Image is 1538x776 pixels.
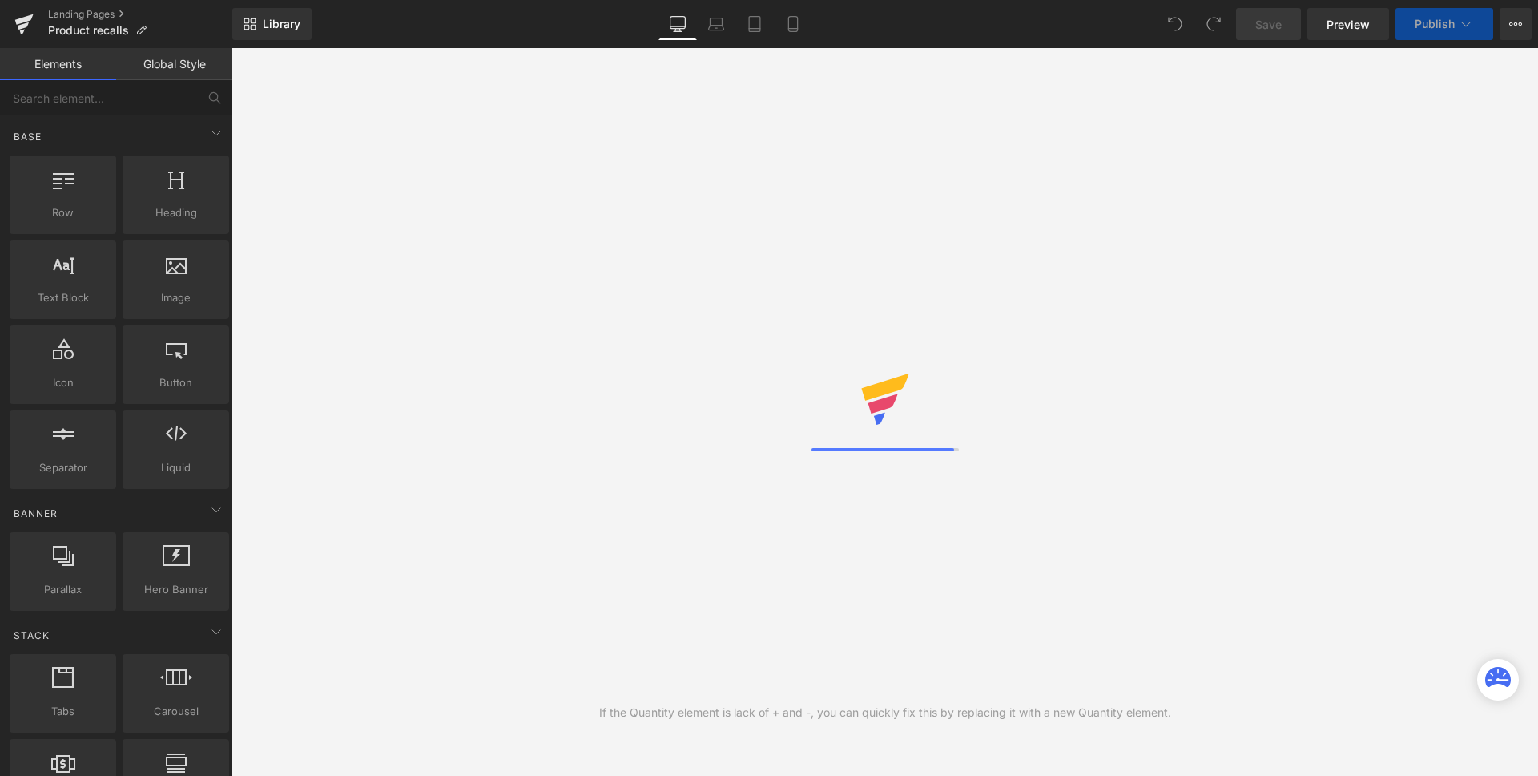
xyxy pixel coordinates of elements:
a: Landing Pages [48,8,232,21]
span: Base [12,129,43,144]
span: Product recalls [48,24,129,37]
a: Mobile [774,8,812,40]
span: Liquid [127,459,224,476]
span: Parallax [14,581,111,598]
span: Hero Banner [127,581,224,598]
span: Button [127,374,224,391]
button: Publish [1395,8,1493,40]
button: Redo [1198,8,1230,40]
span: Stack [12,628,51,643]
span: Image [127,289,224,306]
a: Tablet [735,8,774,40]
button: More [1500,8,1532,40]
span: Save [1255,16,1282,33]
span: Library [263,17,300,31]
span: Carousel [127,703,224,720]
a: New Library [232,8,312,40]
span: Banner [12,506,59,521]
span: Publish [1415,18,1455,30]
span: Row [14,204,111,221]
span: Heading [127,204,224,221]
span: Icon [14,374,111,391]
a: Preview [1307,8,1389,40]
span: Preview [1327,16,1370,33]
a: Laptop [697,8,735,40]
span: Separator [14,459,111,476]
a: Desktop [658,8,697,40]
button: Undo [1159,8,1191,40]
span: Tabs [14,703,111,720]
a: Global Style [116,48,232,80]
div: If the Quantity element is lack of + and -, you can quickly fix this by replacing it with a new Q... [599,704,1171,721]
span: Text Block [14,289,111,306]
